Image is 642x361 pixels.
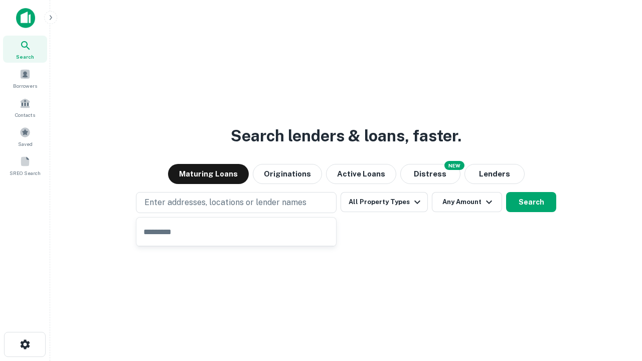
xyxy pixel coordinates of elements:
span: Search [16,53,34,61]
button: Any Amount [432,192,502,212]
button: Originations [253,164,322,184]
span: Contacts [15,111,35,119]
button: Active Loans [326,164,396,184]
p: Enter addresses, locations or lender names [144,197,306,209]
span: SREO Search [10,169,41,177]
a: Contacts [3,94,47,121]
button: Lenders [464,164,525,184]
button: Search [506,192,556,212]
span: Borrowers [13,82,37,90]
span: Saved [18,140,33,148]
img: capitalize-icon.png [16,8,35,28]
a: Borrowers [3,65,47,92]
button: Enter addresses, locations or lender names [136,192,337,213]
button: Maturing Loans [168,164,249,184]
h3: Search lenders & loans, faster. [231,124,461,148]
a: Saved [3,123,47,150]
a: SREO Search [3,152,47,179]
a: Search [3,36,47,63]
iframe: Chat Widget [592,281,642,329]
div: NEW [444,161,464,170]
button: Search distressed loans with lien and other non-mortgage details. [400,164,460,184]
button: All Property Types [341,192,428,212]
